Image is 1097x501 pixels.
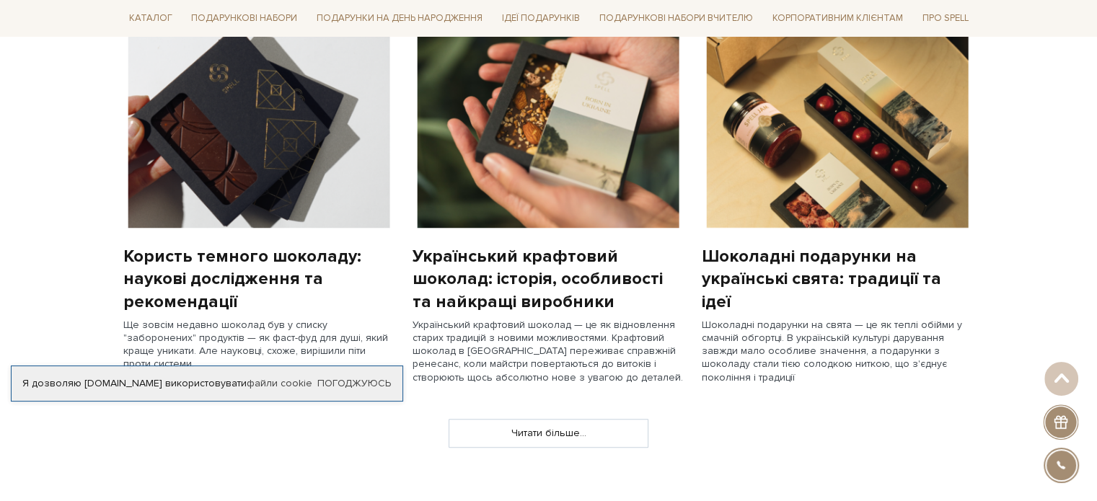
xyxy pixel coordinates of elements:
div: Ще зовсім недавно шоколад був у списку "заборонених" продуктів — як фаст-фуд для душі, який краще... [123,319,395,371]
div: Український крафтовий шоколад — це як відновлення старих традицій з новими можливостями. Крафтови... [413,319,684,384]
div: Я дозволяю [DOMAIN_NAME] використовувати [12,377,402,390]
div: Шоколадні подарунки на українські свята: традиції та ідеї [702,245,974,313]
a: файли cookie [247,377,312,389]
div: Шоколадні подарунки на свята — це як теплі обійми у смачній обгортці. В українській культурі дару... [702,319,974,384]
a: Корпоративним клієнтам [767,7,909,30]
img: Український крафтовий шоколад: історія, особливості та найкращі виробники [413,24,684,228]
div: Український крафтовий шоколад: історія, особливості та найкращі виробники [413,245,684,313]
a: Подарунки на День народження [311,7,488,30]
div: Користь темного шоколаду: наукові дослідження та рекомендації [123,245,395,313]
a: Читати більше... [449,420,648,447]
img: Користь темного шоколаду: наукові дослідження та рекомендації [123,24,395,228]
img: Шоколадні подарунки на українські свята: традиції та ідеї [702,24,974,228]
a: Каталог [123,7,178,30]
a: Ідеї подарунків [496,7,586,30]
a: Подарункові набори Вчителю [594,6,759,30]
a: Погоджуюсь [317,377,391,390]
a: Про Spell [916,7,974,30]
a: Подарункові набори [185,7,303,30]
